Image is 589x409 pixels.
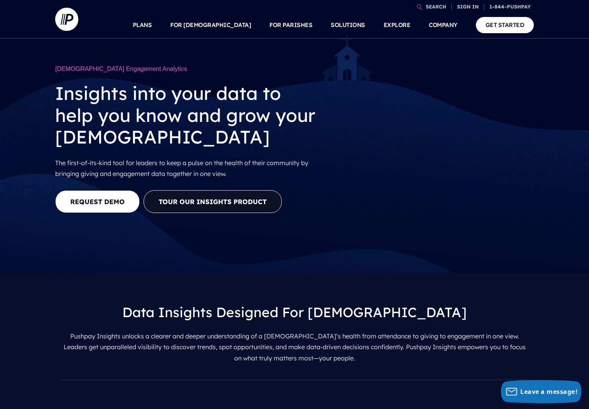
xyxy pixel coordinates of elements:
p: Pushpay Insights unlocks a clearer and deeper understanding of a [DEMOGRAPHIC_DATA]’s health from... [61,328,528,367]
a: EXPLORE [384,12,411,39]
a: PLANS [133,12,152,39]
a: SOLUTIONS [331,12,365,39]
a: FOR PARISHES [269,12,312,39]
button: Leave a message! [501,380,581,403]
span: Leave a message! [520,387,577,396]
h3: Data Insights Designed For [DEMOGRAPHIC_DATA] [61,297,528,328]
p: The first-of-its-kind tool for leaders to keep a pulse on the health of their community by bringi... [55,154,320,183]
a: FOR [DEMOGRAPHIC_DATA] [170,12,251,39]
h2: Insights into your data to help you know and grow your [DEMOGRAPHIC_DATA] [55,76,320,154]
h1: [DEMOGRAPHIC_DATA] Engagement Analytics [55,62,320,76]
a: REQUEST DEMO [55,190,140,213]
button: Tour our Insights Product [144,190,282,213]
a: COMPANY [429,12,457,39]
a: GET STARTED [476,17,534,33]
